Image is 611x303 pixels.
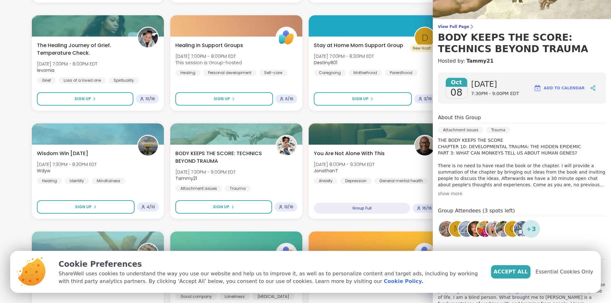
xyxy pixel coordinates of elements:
div: Loneliness [220,293,250,300]
div: Healing [175,70,200,76]
img: irisanne [486,221,502,237]
span: 08 [450,87,462,98]
div: Group Full [314,203,410,214]
h3: BODY KEEPS THE SCORE: TECHNICS BEYOND TRAUMA [438,32,606,55]
a: Tammy21 [466,57,494,65]
span: [DATE] 7:30PM - 8:30PM EDT [37,161,97,168]
span: [DATE] 7:00PM - 8:00PM EDT [175,53,242,59]
span: Accept All [494,268,528,276]
a: M [448,220,466,238]
div: Grief [37,77,56,84]
a: LynnLG [495,220,512,238]
span: Wisdom Win [DATE] [37,150,88,157]
p: Cookie Preferences [59,258,481,270]
a: irisanne [485,220,503,238]
h4: Hosted by: [438,57,606,65]
a: g [504,220,522,238]
span: 4 / 10 [147,204,155,210]
button: Sign Up [175,92,273,106]
div: Caregiving [314,70,346,76]
button: Sign Up [37,200,135,214]
img: darlenelin13 [468,221,484,237]
img: levornia [138,28,158,47]
div: Parenthood [385,70,418,76]
img: Wdyw [138,136,158,155]
div: Trauma [225,185,251,192]
h4: About the Host [438,251,606,260]
a: Cookie Policy. [384,278,423,285]
div: Spirituality [109,77,139,84]
div: Loss of a loved one [59,77,106,84]
p: THE BODY KEEPS THE SCORE CHAPTER 10: DEVELOPMENTAL TRAUMA: THE HIDDEN EPIDEMIC PART 3: WHAT CAN M... [438,137,606,188]
div: Trauma [486,127,510,133]
button: Sign Up [175,200,272,214]
div: General mental health [374,178,428,184]
span: 7:30PM - 9:00PM EDT [471,91,519,97]
img: Amie89 [138,244,158,264]
button: Add to Calendar [531,80,587,96]
span: 3 / 16 [424,96,432,101]
span: Sign Up [74,96,91,102]
span: [DATE] 7:00PM - 8:30PM EDT [314,53,374,59]
div: Mindfulness [92,178,125,184]
span: 13 / 16 [284,204,293,210]
span: [DATE] 7:00PM - 8:00PM EDT [37,61,97,67]
span: [DATE] 8:00PM - 9:30PM EDT [314,161,375,168]
span: D [422,30,428,45]
b: Destiny801 [314,59,337,66]
span: g [509,223,516,235]
div: Identity [65,178,89,184]
div: Healing [37,178,62,184]
img: ShareWell [415,244,435,264]
a: kathleenlynn [458,220,475,238]
span: 10 / 16 [145,96,155,101]
img: kathleenlynn [459,221,474,237]
span: + 3 [526,224,536,234]
a: View Full PageBODY KEEPS THE SCORE: TECHNICS BEYOND TRAUMA [438,24,606,55]
button: Accept All [491,265,530,279]
b: Tammy21 [175,175,197,182]
img: ShareWell [277,244,296,264]
span: Sign Up [75,204,92,210]
img: Tammy21 [277,136,296,155]
div: show more [438,190,606,197]
span: View Full Page [438,24,606,29]
span: The Healing Journey of Grief. Temperature Check. [37,42,130,57]
span: Sign Up [213,204,229,210]
div: Personal development [203,70,256,76]
img: ShareWell [277,28,296,47]
b: levornia [37,67,54,73]
a: GoingThruIt [438,220,456,238]
div: Anxiety [314,178,338,184]
span: Oct [446,78,467,87]
b: JonathanT [314,168,338,174]
div: Self-care [259,70,287,76]
span: 6 / 16 [285,96,293,101]
span: Sign Up [352,96,369,102]
span: 16 / 16 [422,206,432,211]
span: [DATE] [471,79,519,89]
h4: About this Group [438,114,481,121]
img: ShareWell Logomark [534,84,541,92]
button: Sign Up [37,92,133,106]
a: meg79 [513,220,531,238]
img: meg79 [514,221,530,237]
button: Sign Up [314,92,412,106]
a: darlenelin13 [467,220,485,238]
h4: Group Attendees (3 spots left) [438,207,606,216]
p: ShareWell uses cookies to understand the way you use our website and help us to improve it, as we... [59,270,481,285]
span: Healing in Support Groups [175,42,243,49]
img: JonathanT [415,136,435,155]
span: This session is Group-hosted [175,59,242,66]
span: [DATE] 7:30PM - 9:00PM EDT [175,169,235,175]
span: Sign Up [214,96,230,102]
a: Meredith100 [476,220,494,238]
span: Essential Cookies Only [536,268,593,276]
span: You Are Not Alone With This [314,150,385,157]
div: Attachment issues [438,127,483,133]
span: Add to Calendar [544,85,585,91]
div: Attachment issues [175,185,222,192]
span: M [454,223,461,235]
img: Meredith100 [477,221,493,237]
div: Good company [175,293,217,300]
